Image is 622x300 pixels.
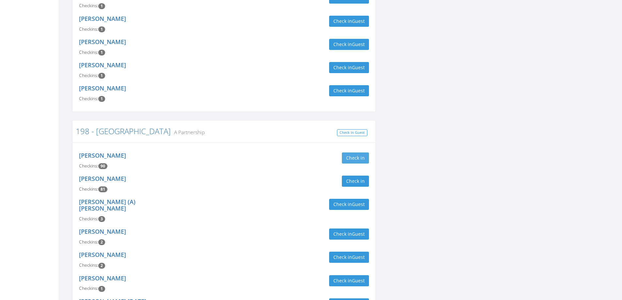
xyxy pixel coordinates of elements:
[352,277,365,284] span: Guest
[329,199,369,210] button: Check inGuest
[79,3,98,8] span: Checkins:
[352,201,365,207] span: Guest
[98,96,105,102] span: Checkin count
[98,26,105,32] span: Checkin count
[79,274,126,282] a: [PERSON_NAME]
[98,286,105,292] span: Checkin count
[79,251,126,259] a: [PERSON_NAME]
[98,73,105,79] span: Checkin count
[98,239,105,245] span: Checkin count
[98,216,105,222] span: Checkin count
[98,50,105,55] span: Checkin count
[98,186,107,192] span: Checkin count
[342,152,369,164] button: Check in
[329,85,369,96] button: Check inGuest
[79,151,126,159] a: [PERSON_NAME]
[171,129,205,136] small: A Partnership
[329,252,369,263] button: Check inGuest
[79,49,98,55] span: Checkins:
[352,41,365,47] span: Guest
[98,163,107,169] span: Checkin count
[329,62,369,73] button: Check inGuest
[79,26,98,32] span: Checkins:
[352,254,365,260] span: Guest
[79,216,98,222] span: Checkins:
[329,39,369,50] button: Check inGuest
[352,231,365,237] span: Guest
[79,61,126,69] a: [PERSON_NAME]
[329,229,369,240] button: Check inGuest
[352,18,365,24] span: Guest
[79,198,136,212] a: [PERSON_NAME] (A) [PERSON_NAME]
[79,84,126,92] a: [PERSON_NAME]
[79,175,126,182] a: [PERSON_NAME]
[98,3,105,9] span: Checkin count
[79,228,126,235] a: [PERSON_NAME]
[79,96,98,102] span: Checkins:
[337,129,367,136] a: Check In Guest
[79,38,126,46] a: [PERSON_NAME]
[76,126,171,136] a: 198 - [GEOGRAPHIC_DATA]
[79,239,98,245] span: Checkins:
[79,285,98,291] span: Checkins:
[79,15,126,23] a: [PERSON_NAME]
[98,263,105,269] span: Checkin count
[79,72,98,78] span: Checkins:
[79,262,98,268] span: Checkins:
[329,16,369,27] button: Check inGuest
[342,176,369,187] button: Check in
[352,87,365,94] span: Guest
[79,186,98,192] span: Checkins:
[79,163,98,169] span: Checkins:
[352,64,365,71] span: Guest
[329,275,369,286] button: Check inGuest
